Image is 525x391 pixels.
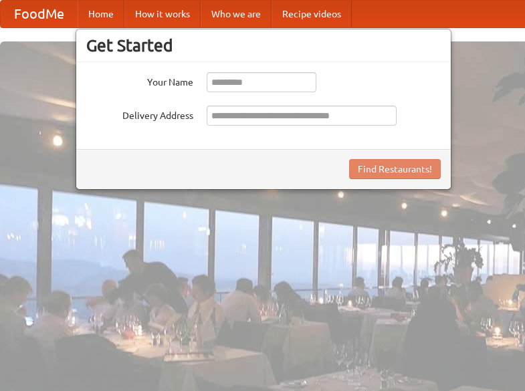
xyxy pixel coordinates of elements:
[1,1,78,27] a: FoodMe
[86,106,193,122] label: Delivery Address
[86,72,193,89] label: Your Name
[272,1,352,27] a: Recipe videos
[201,1,272,27] a: Who we are
[349,159,441,179] button: Find Restaurants!
[124,1,201,27] a: How it works
[78,1,124,27] a: Home
[86,35,441,55] h3: Get Started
